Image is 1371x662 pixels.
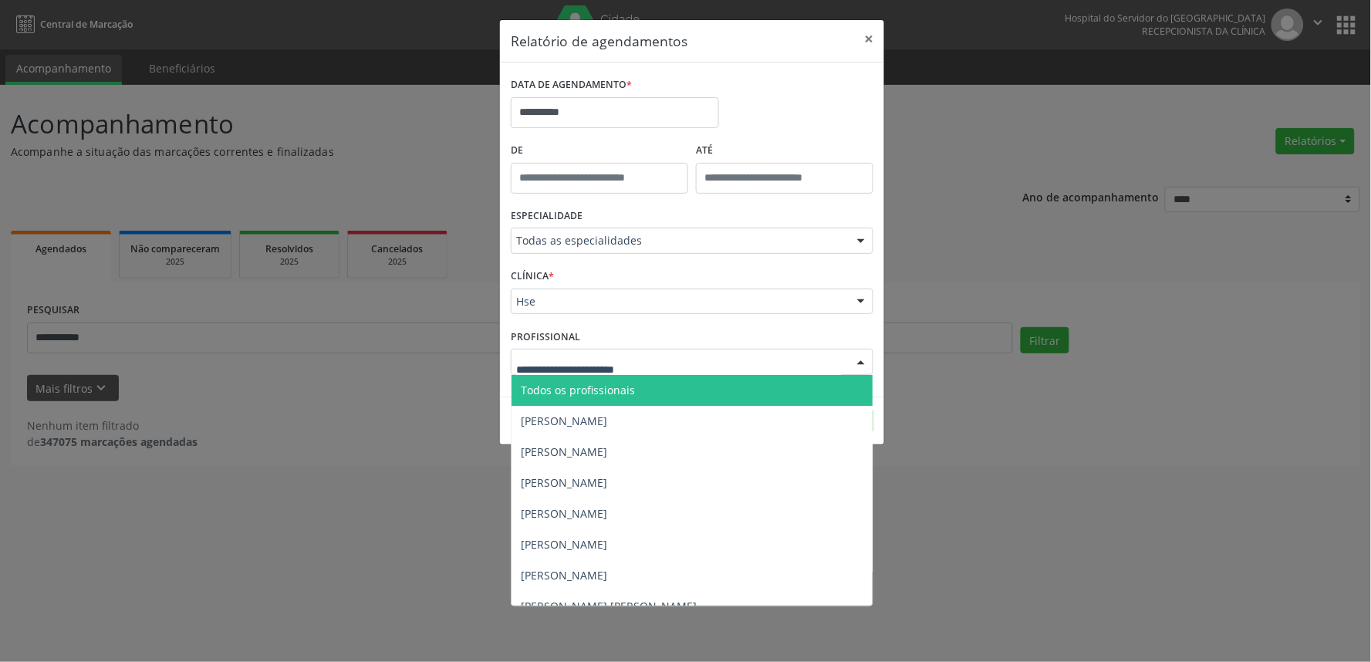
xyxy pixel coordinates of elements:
[521,383,635,397] span: Todos os profissionais
[511,325,580,349] label: PROFISSIONAL
[521,568,607,583] span: [PERSON_NAME]
[511,265,554,289] label: CLÍNICA
[521,475,607,490] span: [PERSON_NAME]
[511,73,632,97] label: DATA DE AGENDAMENTO
[521,537,607,552] span: [PERSON_NAME]
[696,139,873,163] label: ATÉ
[521,444,607,459] span: [PERSON_NAME]
[516,233,842,248] span: Todas as especialidades
[511,204,583,228] label: ESPECIALIDADE
[516,294,842,309] span: Hse
[853,20,884,58] button: Close
[521,506,607,521] span: [PERSON_NAME]
[511,139,688,163] label: De
[521,414,607,428] span: [PERSON_NAME]
[521,599,697,613] span: [PERSON_NAME] [PERSON_NAME]
[511,31,687,51] h5: Relatório de agendamentos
